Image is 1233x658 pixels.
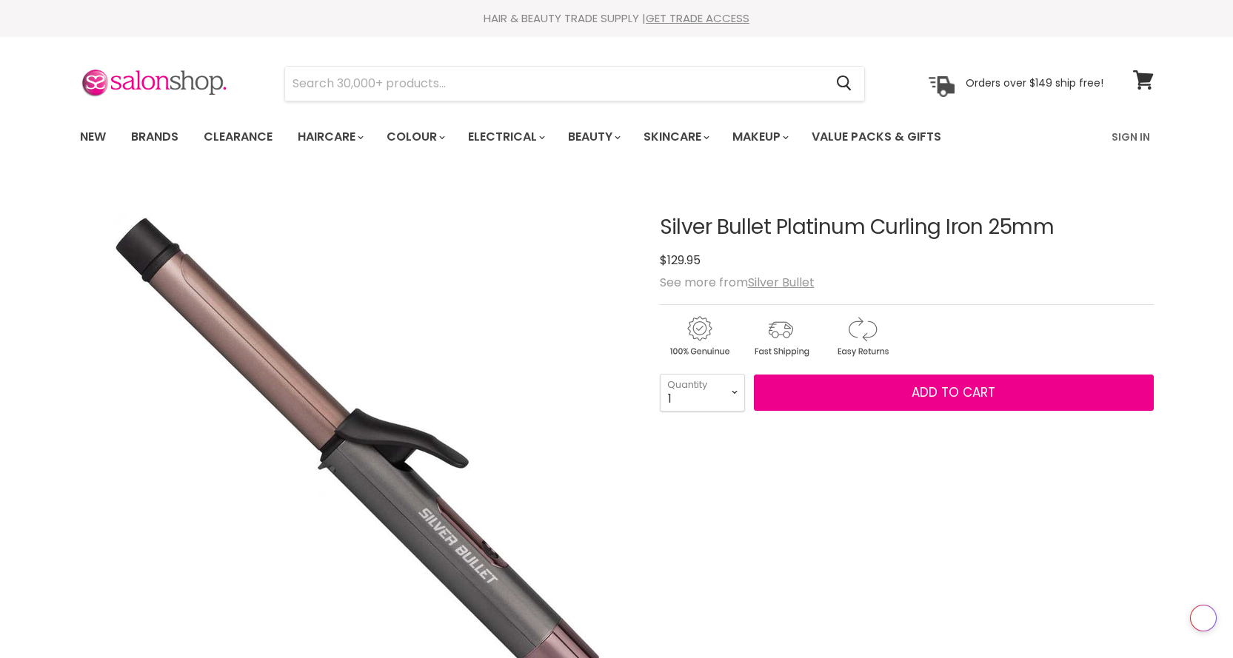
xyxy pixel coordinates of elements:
[1103,121,1159,152] a: Sign In
[632,121,718,152] a: Skincare
[748,274,815,291] a: Silver Bullet
[285,67,825,101] input: Search
[741,314,820,359] img: shipping.gif
[660,216,1154,239] h1: Silver Bullet Platinum Curling Iron 25mm
[825,67,864,101] button: Search
[801,121,952,152] a: Value Packs & Gifts
[61,11,1172,26] div: HAIR & BEAUTY TRADE SUPPLY |
[660,274,815,291] span: See more from
[375,121,454,152] a: Colour
[721,121,798,152] a: Makeup
[120,121,190,152] a: Brands
[557,121,629,152] a: Beauty
[966,76,1103,90] p: Orders over $149 ship free!
[61,115,1172,158] nav: Main
[69,115,1028,158] ul: Main menu
[646,10,749,26] a: GET TRADE ACCESS
[457,121,554,152] a: Electrical
[660,314,738,359] img: genuine.gif
[823,314,901,359] img: returns.gif
[660,252,701,269] span: $129.95
[287,121,372,152] a: Haircare
[660,374,745,411] select: Quantity
[69,121,117,152] a: New
[284,66,865,101] form: Product
[754,375,1154,412] button: Add to cart
[193,121,284,152] a: Clearance
[912,383,995,401] span: Add to cart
